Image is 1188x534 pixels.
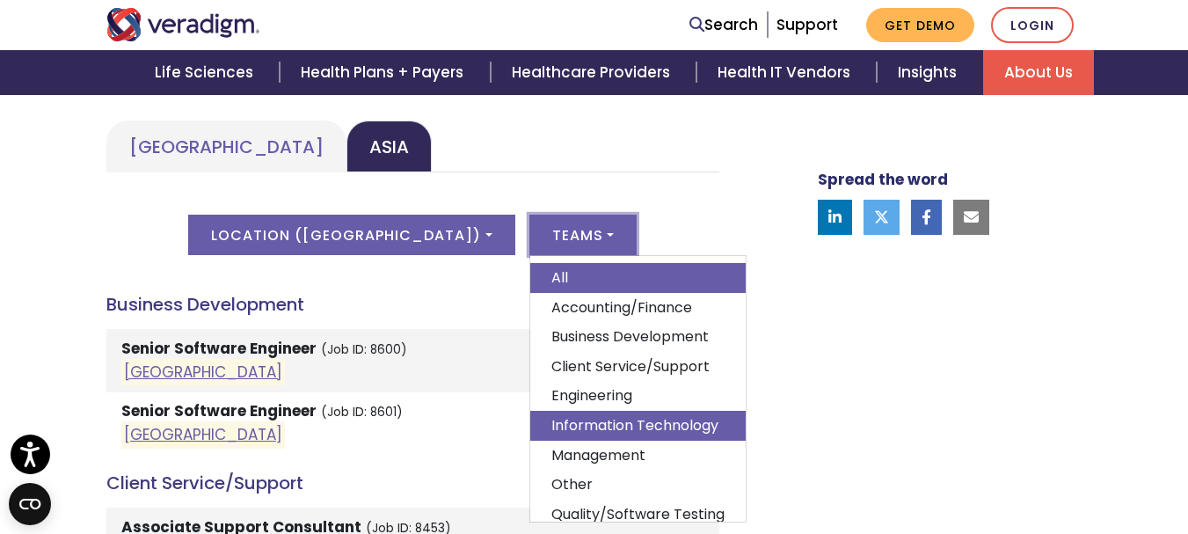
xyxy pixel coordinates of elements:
[776,14,838,35] a: Support
[530,263,746,293] a: All
[321,404,403,421] small: (Job ID: 8601)
[530,500,746,530] a: Quality/Software Testing
[530,352,746,382] a: Client Service/Support
[134,50,280,95] a: Life Sciences
[530,293,746,323] a: Accounting/Finance
[106,8,260,41] img: Veradigm logo
[280,50,490,95] a: Health Plans + Payers
[689,13,758,37] a: Search
[530,470,746,500] a: Other
[346,121,432,172] a: Asia
[530,381,746,411] a: Engineering
[818,169,948,190] strong: Spread the word
[866,8,974,42] a: Get Demo
[321,341,407,358] small: (Job ID: 8600)
[124,424,282,445] a: [GEOGRAPHIC_DATA]
[106,121,346,172] a: [GEOGRAPHIC_DATA]
[121,338,317,359] strong: Senior Software Engineer
[529,215,637,255] button: Teams
[106,472,719,494] h4: Client Service/Support
[530,322,746,352] a: Business Development
[696,50,877,95] a: Health IT Vendors
[877,50,983,95] a: Insights
[121,400,317,421] strong: Senior Software Engineer
[991,7,1074,43] a: Login
[124,362,282,383] a: [GEOGRAPHIC_DATA]
[188,215,514,255] button: Location ([GEOGRAPHIC_DATA])
[491,50,696,95] a: Healthcare Providers
[530,411,746,441] a: Information Technology
[530,441,746,471] a: Management
[9,483,51,525] button: Open CMP widget
[106,294,719,315] h4: Business Development
[983,50,1094,95] a: About Us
